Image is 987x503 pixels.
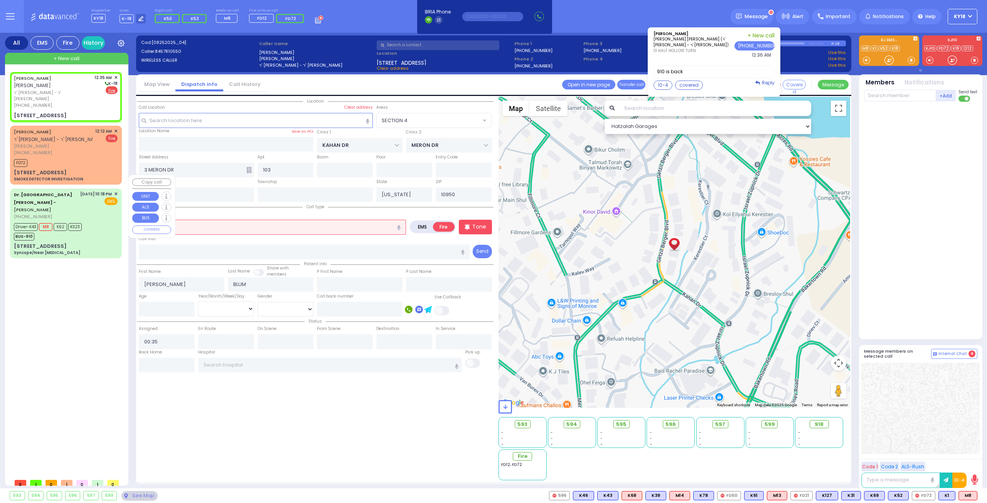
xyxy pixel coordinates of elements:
[30,480,42,486] span: 1
[155,48,181,54] span: 8457810550
[736,13,742,19] img: message.svg
[573,491,594,500] div: K46
[246,167,252,173] span: Other building occupants
[425,8,451,15] span: BRIA Phone
[864,491,885,500] div: BLS
[654,48,734,54] div: 13 HALF HOLLOW TURN
[573,491,594,500] div: BLS
[583,40,650,47] span: Phone 3
[14,192,72,205] span: Dr. [GEOGRAPHIC_DATA][PERSON_NAME] -
[305,318,326,324] span: Status
[473,245,492,258] button: Send
[139,128,169,134] label: Location Name
[258,154,264,160] label: Apt
[54,223,67,231] span: K62
[114,191,118,197] span: ✕
[622,491,642,500] div: K68
[14,169,67,177] div: [STREET_ADDRESS]
[14,112,67,119] div: [STREET_ADDRESS]
[223,81,266,88] a: Call History
[767,491,787,500] div: M13
[755,79,775,86] a: Reply
[888,491,909,500] div: BLS
[650,441,652,447] span: -
[654,81,672,90] button: 10-4
[132,178,171,186] button: Copy call
[924,45,936,51] a: KJFD
[198,293,254,299] div: Year/Month/Week/Day
[376,104,388,111] label: Areas
[925,13,936,20] span: Help
[257,15,267,21] span: FD12
[108,88,115,94] u: Fire
[873,13,904,20] span: Notifications
[84,491,98,500] div: 597
[139,113,373,128] input: Search location here
[699,430,701,436] span: -
[888,491,909,500] div: K52
[900,462,925,471] button: ALS-Rush
[866,78,894,87] button: Members
[80,191,112,197] span: [DATE] 10:18 PM
[597,491,618,500] div: BLS
[132,225,171,234] button: COVERED
[715,421,725,428] span: 597
[699,436,701,441] span: -
[617,80,645,89] button: Transfer call
[828,56,846,62] a: Use this
[748,436,751,441] span: -
[597,491,618,500] div: K43
[748,430,751,436] span: -
[216,8,240,13] label: Medic on call
[501,441,504,447] span: -
[762,79,775,86] span: Reply
[14,82,51,89] span: [PERSON_NAME]
[792,13,803,20] span: Alert
[39,223,52,231] span: M8
[816,491,838,500] div: K127
[798,430,840,436] div: -
[938,491,955,500] div: K1
[139,154,168,160] label: Street Address
[198,349,215,355] label: Hospital
[765,421,775,428] span: 599
[861,462,879,471] button: Code 1
[529,101,568,116] button: Show satellite imagery
[120,14,134,23] span: K-18
[650,436,652,441] span: -
[552,494,556,498] img: red-radio-icon.svg
[433,222,455,232] label: Fire
[317,326,340,332] label: From Scene
[285,15,296,22] span: FD72
[669,491,690,500] div: ALS
[831,383,846,399] button: Drag Pegman onto the map to open Street View
[377,40,499,50] input: Search a contact
[436,154,458,160] label: Entry Code
[291,129,313,134] label: Save as POI
[259,40,374,47] label: Caller name
[155,8,209,13] label: Night unit
[922,38,982,44] label: KJFD
[191,15,199,22] span: K52
[815,421,824,428] span: 918
[948,9,977,24] button: KY18
[106,135,118,142] span: Fire
[114,128,118,135] span: ✕
[669,491,690,500] div: M14
[376,326,399,332] label: Destination
[15,480,26,486] span: 0
[303,204,328,210] span: Call type
[665,421,676,428] span: 596
[549,491,570,500] div: 596
[798,436,840,441] div: -
[228,268,250,274] label: Last Name
[139,293,147,299] label: Age
[14,143,93,150] span: [PERSON_NAME]
[29,491,44,500] div: 594
[562,80,615,89] a: Open in new page
[132,192,159,201] button: UNIT
[748,441,751,447] span: -
[376,113,492,128] span: SECTION 4
[616,421,627,428] span: 595
[951,45,961,51] a: K18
